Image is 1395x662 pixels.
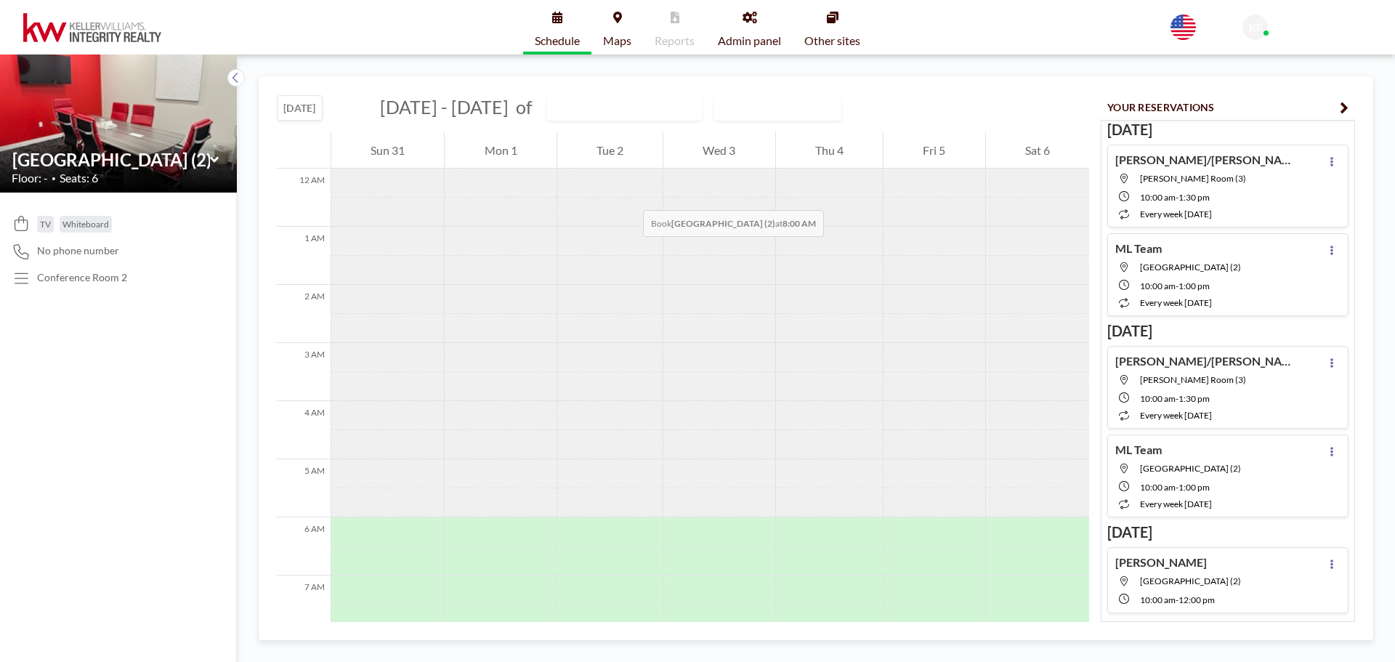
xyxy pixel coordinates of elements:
[655,35,695,47] span: Reports
[718,98,800,117] span: WEEKLY VIEW
[1140,393,1176,404] span: 10:00 AM
[12,149,210,170] input: Lexington Room (2)
[671,218,775,229] b: [GEOGRAPHIC_DATA] (2)
[277,517,331,576] div: 6 AM
[1140,410,1212,421] span: every week [DATE]
[40,219,51,230] span: TV
[1274,29,1300,40] span: Admin
[445,132,556,169] div: Mon 1
[1176,192,1178,203] span: -
[1178,192,1210,203] span: 1:30 PM
[380,96,509,118] span: [DATE] - [DATE]
[277,169,331,227] div: 12 AM
[1176,393,1178,404] span: -
[52,174,56,183] span: •
[715,95,841,120] div: Search for option
[1107,322,1348,340] h3: [DATE]
[1178,594,1215,605] span: 12:00 PM
[277,343,331,401] div: 3 AM
[1249,21,1262,34] span: KF
[1115,354,1297,368] h4: [PERSON_NAME]/[PERSON_NAME]
[277,401,331,459] div: 4 AM
[1115,443,1162,457] h4: ML Team
[643,210,824,237] span: Book at
[1101,94,1355,120] button: YOUR RESERVATIONS
[1178,482,1210,493] span: 1:00 PM
[801,98,817,117] input: Search for option
[718,35,781,47] span: Admin panel
[883,132,984,169] div: Fri 5
[516,96,532,118] span: of
[331,132,444,169] div: Sun 31
[1140,482,1176,493] span: 10:00 AM
[535,35,580,47] span: Schedule
[1115,153,1297,167] h4: [PERSON_NAME]/[PERSON_NAME]
[1115,241,1162,256] h4: ML Team
[1140,297,1212,308] span: every week [DATE]
[1140,280,1176,291] span: 10:00 AM
[1115,555,1207,570] h4: [PERSON_NAME]
[37,271,127,284] p: Conference Room 2
[663,132,775,169] div: Wed 3
[1140,594,1176,605] span: 10:00 AM
[1140,192,1176,203] span: 10:00 AM
[277,227,331,285] div: 1 AM
[1107,121,1348,139] h3: [DATE]
[1178,280,1210,291] span: 1:00 PM
[1140,173,1246,184] span: Snelling Room (3)
[1140,463,1241,474] span: Lexington Room (2)
[783,218,816,229] b: 8:00 AM
[1107,523,1348,541] h3: [DATE]
[1140,209,1212,219] span: every week [DATE]
[1140,576,1241,586] span: Lexington Room (2)
[62,219,109,230] span: Whiteboard
[557,132,663,169] div: Tue 2
[1140,374,1246,385] span: Snelling Room (3)
[277,459,331,517] div: 5 AM
[277,285,331,343] div: 2 AM
[60,171,98,185] span: Seats: 6
[1274,16,1354,28] span: KWIR Front Desk
[23,13,161,42] img: organization-logo
[776,132,883,169] div: Thu 4
[37,244,119,257] span: No phone number
[804,35,860,47] span: Other sites
[603,35,631,47] span: Maps
[1176,594,1178,605] span: -
[277,95,323,121] button: [DATE]
[1140,262,1241,273] span: Lexington Room (2)
[1107,619,1348,637] h3: [DATE]
[1176,482,1178,493] span: -
[986,132,1089,169] div: Sat 6
[12,171,48,185] span: Floor: -
[1140,498,1212,509] span: every week [DATE]
[277,576,331,634] div: 7 AM
[1178,393,1210,404] span: 1:30 PM
[1176,280,1178,291] span: -
[548,96,687,120] input: Lexington Room (2)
